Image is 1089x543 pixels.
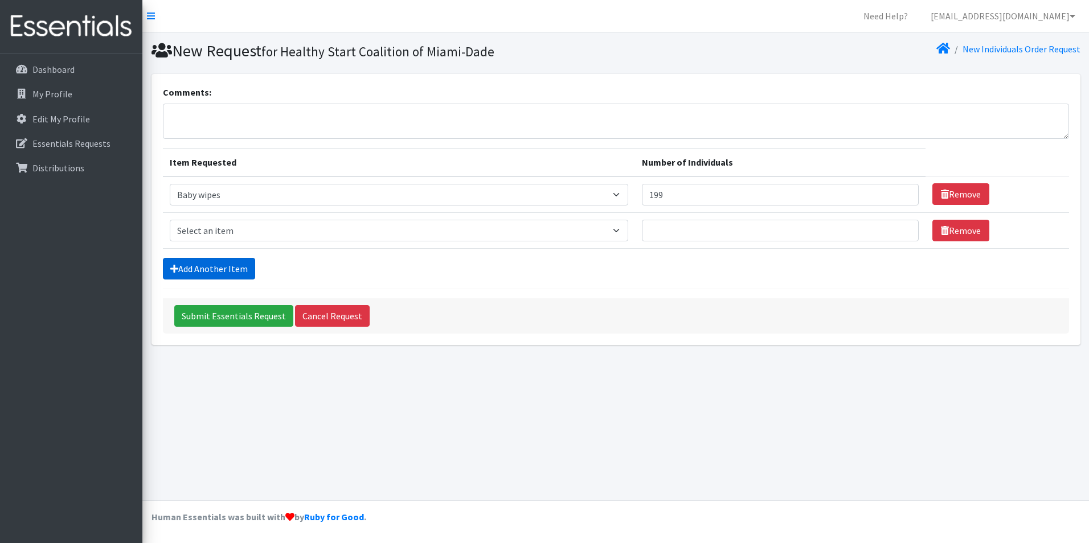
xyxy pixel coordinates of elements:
a: Ruby for Good [304,511,364,523]
a: Cancel Request [295,305,370,327]
p: Distributions [32,162,84,174]
a: Add Another Item [163,258,255,279]
p: My Profile [32,88,72,100]
img: HumanEssentials [5,7,138,46]
th: Item Requested [163,148,636,176]
h1: New Request [152,41,612,61]
p: Dashboard [32,64,75,75]
a: Edit My Profile [5,108,138,130]
small: for Healthy Start Coalition of Miami-Dade [261,43,494,60]
a: New Individuals Order Request [963,43,1080,55]
a: Need Help? [854,5,917,27]
p: Essentials Requests [32,138,110,149]
p: Edit My Profile [32,113,90,125]
a: [EMAIL_ADDRESS][DOMAIN_NAME] [922,5,1084,27]
strong: Human Essentials was built with by . [152,511,366,523]
a: Remove [932,220,989,241]
a: Distributions [5,157,138,179]
a: Essentials Requests [5,132,138,155]
a: My Profile [5,83,138,105]
a: Remove [932,183,989,205]
label: Comments: [163,85,211,99]
th: Number of Individuals [635,148,925,176]
a: Dashboard [5,58,138,81]
input: Submit Essentials Request [174,305,293,327]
